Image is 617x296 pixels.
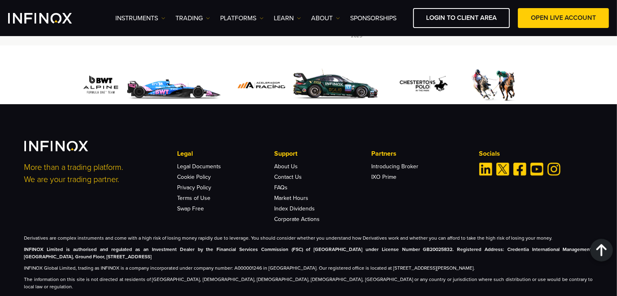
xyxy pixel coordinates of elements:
[350,13,396,23] a: SPONSORSHIPS
[115,13,165,23] a: Instruments
[479,163,492,176] a: Linkedin
[548,163,561,176] a: Instagram
[274,163,298,170] a: About Us
[274,174,302,180] a: Contact Us
[220,13,264,23] a: PLATFORMS
[274,205,315,212] a: Index Dividends
[371,163,418,170] a: Introducing Broker
[24,276,593,290] p: The information on this site is not directed at residents of [GEOGRAPHIC_DATA], [DEMOGRAPHIC_DATA...
[24,161,167,186] p: More than a trading platform. We are your trading partner.
[479,149,593,159] p: Socials
[311,13,340,23] a: ABOUT
[274,216,320,223] a: Corporate Actions
[24,264,593,272] p: INFINOX Global Limited, trading as INFINOX is a company incorporated under company number: A00000...
[24,234,593,242] p: Derivatives are complex instruments and come with a high risk of losing money rapidly due to leve...
[175,13,210,23] a: TRADING
[178,163,221,170] a: Legal Documents
[274,13,301,23] a: Learn
[178,195,211,202] a: Terms of Use
[178,205,204,212] a: Swap Free
[8,13,91,24] a: INFINOX Logo
[274,149,371,159] p: Support
[24,247,593,260] strong: INFINOX Limited is authorised and regulated as an Investment Dealer by the Financial Services Com...
[518,8,609,28] a: OPEN LIVE ACCOUNT
[178,149,274,159] p: Legal
[371,174,396,180] a: IXO Prime
[178,174,211,180] a: Cookie Policy
[274,184,288,191] a: FAQs
[371,149,468,159] p: Partners
[496,163,509,176] a: Twitter
[178,184,212,191] a: Privacy Policy
[274,195,308,202] a: Market Hours
[413,8,510,28] a: LOGIN TO CLIENT AREA
[530,163,543,176] a: Youtube
[513,163,526,176] a: Facebook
